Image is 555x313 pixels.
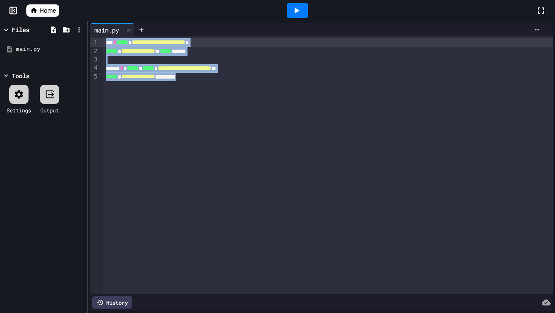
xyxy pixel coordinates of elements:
div: Files [12,25,29,34]
div: 1 [90,38,99,47]
div: History [92,296,132,309]
div: 2 [90,47,99,56]
div: main.py [90,23,134,36]
div: main.py [90,25,123,35]
span: Home [40,6,56,15]
div: 5 [90,72,99,81]
div: Output [40,106,59,114]
div: 4 [90,64,99,72]
div: main.py [16,45,84,54]
div: Settings [7,106,31,114]
div: Tools [12,71,29,80]
a: Home [26,4,59,17]
div: 3 [90,55,99,64]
